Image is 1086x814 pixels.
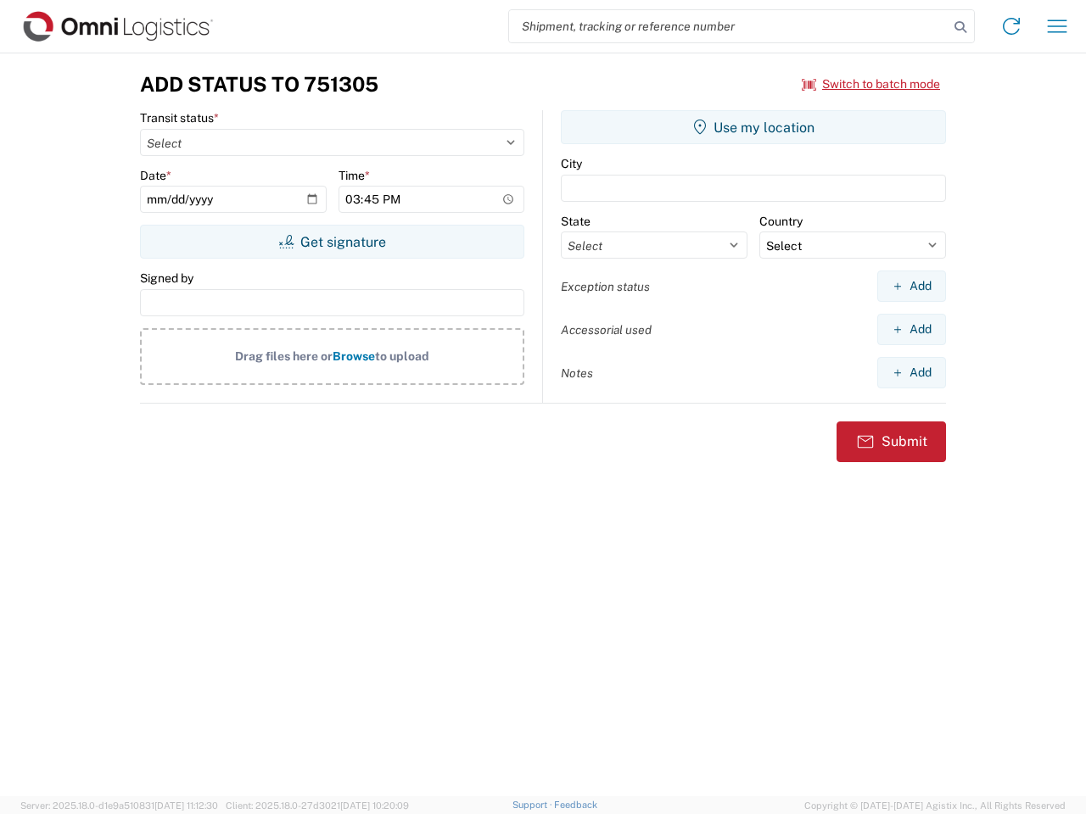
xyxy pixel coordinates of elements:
[140,72,378,97] h3: Add Status to 751305
[759,214,803,229] label: Country
[877,357,946,388] button: Add
[140,270,193,286] label: Signed by
[140,225,524,259] button: Get signature
[509,10,949,42] input: Shipment, tracking or reference number
[561,322,652,337] label: Accessorial used
[140,168,171,183] label: Date
[802,70,940,98] button: Switch to batch mode
[561,156,582,171] label: City
[20,800,218,811] span: Server: 2025.18.0-d1e9a510831
[226,800,409,811] span: Client: 2025.18.0-27d3021
[154,800,218,811] span: [DATE] 11:12:30
[561,214,591,229] label: State
[512,800,555,810] a: Support
[235,349,333,363] span: Drag files here or
[375,349,429,363] span: to upload
[554,800,597,810] a: Feedback
[837,421,946,462] button: Submit
[340,800,409,811] span: [DATE] 10:20:09
[339,168,370,183] label: Time
[804,798,1066,813] span: Copyright © [DATE]-[DATE] Agistix Inc., All Rights Reserved
[140,110,219,125] label: Transit status
[877,270,946,302] button: Add
[333,349,375,363] span: Browse
[877,314,946,345] button: Add
[561,365,593,381] label: Notes
[561,110,946,144] button: Use my location
[561,279,650,294] label: Exception status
